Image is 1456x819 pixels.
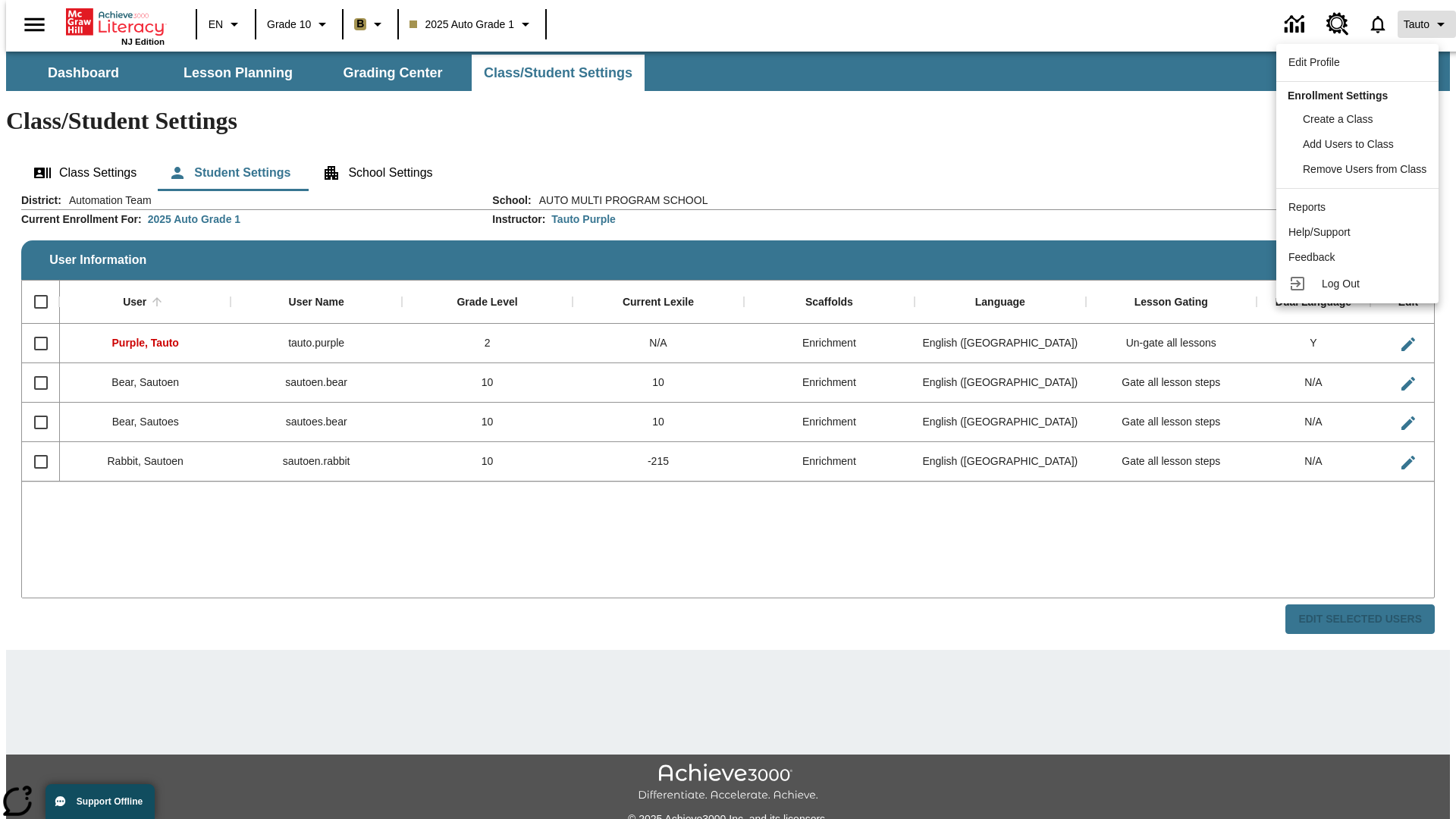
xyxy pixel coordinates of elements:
span: Feedback [1288,251,1335,263]
span: Edit Profile [1288,56,1340,68]
span: Log Out [1322,278,1360,290]
span: Create a Class [1303,113,1373,125]
span: Remove Users from Class [1303,163,1426,175]
span: Add Users to Class [1303,138,1394,150]
span: Help/Support [1288,226,1351,238]
span: Reports [1288,201,1326,213]
span: Enrollment Settings [1288,89,1388,102]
